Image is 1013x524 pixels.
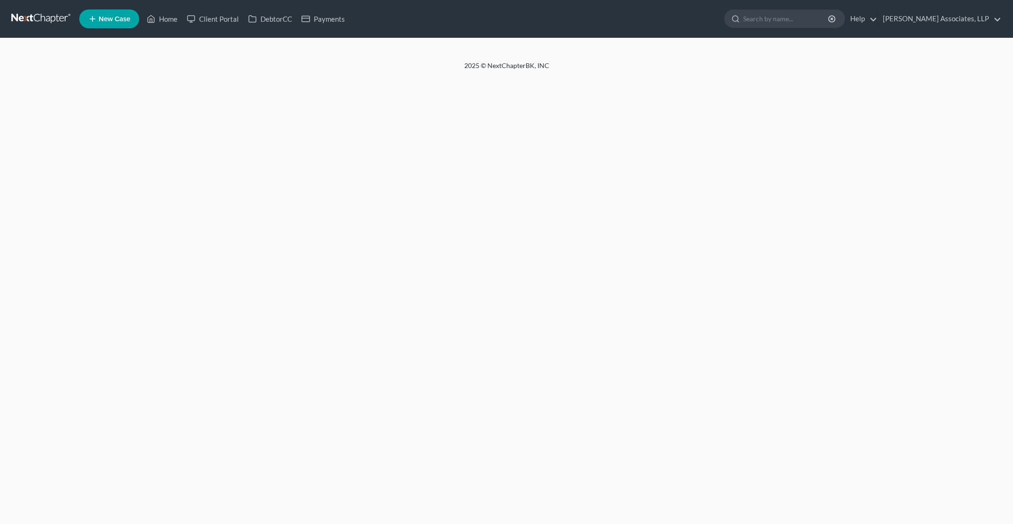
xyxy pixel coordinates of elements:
a: Home [142,10,182,27]
a: Client Portal [182,10,243,27]
a: Payments [297,10,350,27]
a: Help [846,10,877,27]
a: [PERSON_NAME] Associates, LLP [878,10,1001,27]
input: Search by name... [743,10,829,27]
a: DebtorCC [243,10,297,27]
span: New Case [99,16,130,23]
div: 2025 © NextChapterBK, INC [238,61,776,78]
